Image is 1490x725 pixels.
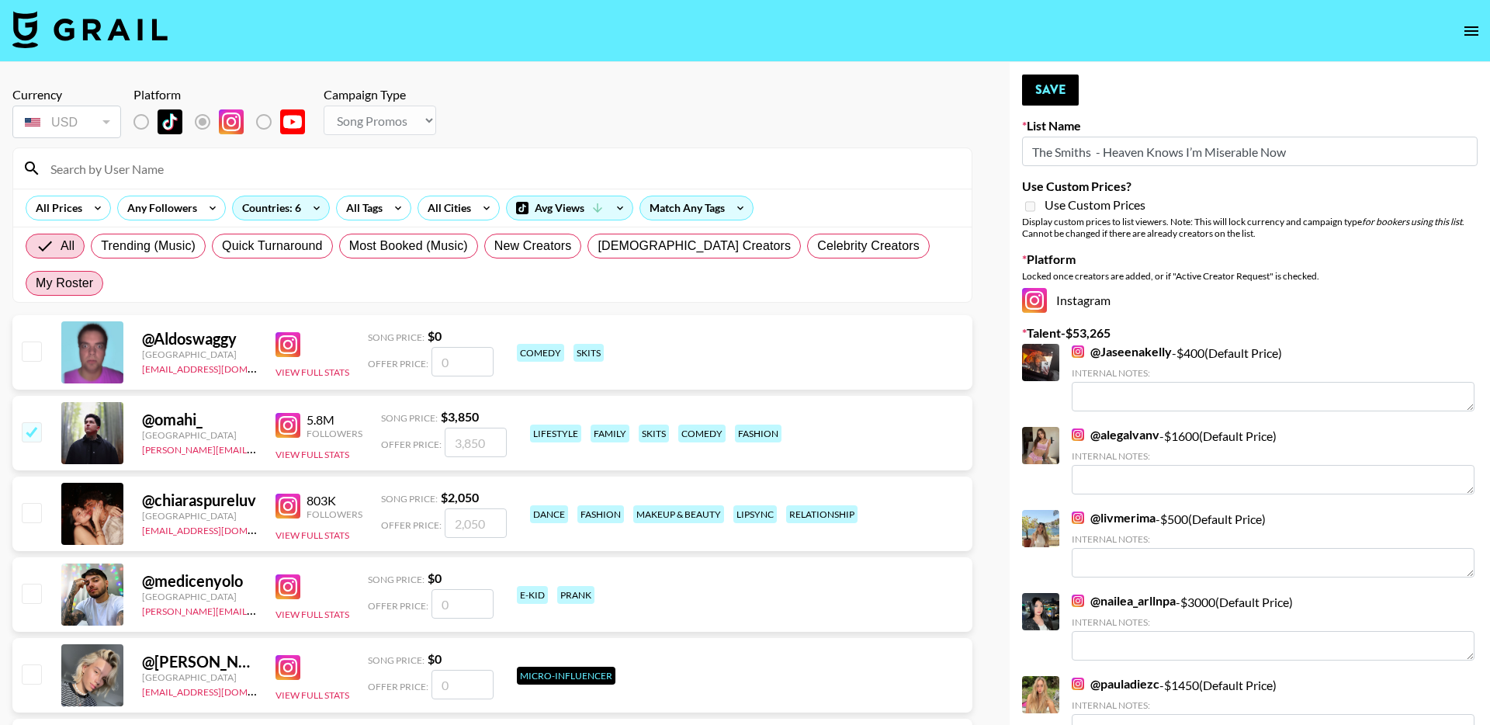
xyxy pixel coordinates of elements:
[142,652,257,671] div: @ [PERSON_NAME]
[12,87,121,102] div: Currency
[1022,270,1478,282] div: Locked once creators are added, or if "Active Creator Request" is checked.
[1022,325,1478,341] label: Talent - $ 53,265
[678,425,726,442] div: comedy
[735,425,781,442] div: fashion
[640,196,753,220] div: Match Any Tags
[445,508,507,538] input: 2,050
[275,655,300,680] img: Instagram
[1022,288,1047,313] img: Instagram
[1072,427,1159,442] a: @alegalvanv
[431,670,494,699] input: 0
[1362,216,1462,227] em: for bookers using this list
[368,358,428,369] span: Offer Price:
[307,412,362,428] div: 5.8M
[368,574,424,585] span: Song Price:
[1072,450,1474,462] div: Internal Notes:
[118,196,200,220] div: Any Followers
[368,600,428,612] span: Offer Price:
[12,102,121,141] div: Remove selected talent to change your currency
[36,274,93,293] span: My Roster
[222,237,323,255] span: Quick Turnaround
[1072,593,1474,661] div: - $ 3000 (Default Price)
[142,671,257,683] div: [GEOGRAPHIC_DATA]
[275,332,300,357] img: Instagram
[337,196,386,220] div: All Tags
[1022,179,1478,194] label: Use Custom Prices?
[142,429,257,441] div: [GEOGRAPHIC_DATA]
[494,237,572,255] span: New Creators
[1072,616,1474,628] div: Internal Notes:
[275,529,349,541] button: View Full Stats
[517,344,564,362] div: comedy
[275,689,349,701] button: View Full Stats
[1072,678,1084,690] img: Instagram
[1072,593,1176,609] a: @nailea_arllnpa
[1072,510,1156,526] a: @livmerima
[441,409,479,424] strong: $ 3,850
[530,505,568,523] div: dance
[431,589,494,619] input: 0
[133,106,317,138] div: List locked to Instagram.
[219,109,244,134] img: Instagram
[280,109,305,134] img: YouTube
[381,493,438,505] span: Song Price:
[573,344,604,362] div: skits
[577,505,624,523] div: fashion
[142,360,298,375] a: [EMAIL_ADDRESS][DOMAIN_NAME]
[431,347,494,376] input: 0
[445,428,507,457] input: 3,850
[428,651,442,666] strong: $ 0
[381,412,438,424] span: Song Price:
[133,87,317,102] div: Platform
[142,522,298,536] a: [EMAIL_ADDRESS][DOMAIN_NAME]
[1072,345,1084,358] img: Instagram
[428,571,442,585] strong: $ 0
[517,667,615,685] div: Micro-Influencer
[142,491,257,510] div: @ chiaraspureluv
[507,196,632,220] div: Avg Views
[158,109,182,134] img: TikTok
[1022,288,1478,313] div: Instagram
[786,505,858,523] div: relationship
[142,591,257,602] div: [GEOGRAPHIC_DATA]
[530,425,581,442] div: lifestyle
[1022,118,1478,134] label: List Name
[275,366,349,378] button: View Full Stats
[1072,344,1474,411] div: - $ 400 (Default Price)
[1022,75,1079,106] button: Save
[428,328,442,343] strong: $ 0
[275,494,300,519] img: Instagram
[633,505,724,523] div: makeup & beauty
[307,508,362,520] div: Followers
[557,586,594,604] div: prank
[591,425,629,442] div: family
[368,681,428,692] span: Offer Price:
[275,449,349,460] button: View Full Stats
[142,602,372,617] a: [PERSON_NAME][EMAIL_ADDRESS][DOMAIN_NAME]
[307,493,362,508] div: 803K
[142,510,257,522] div: [GEOGRAPHIC_DATA]
[598,237,791,255] span: [DEMOGRAPHIC_DATA] Creators
[1022,251,1478,267] label: Platform
[1072,676,1159,692] a: @pauladiezc
[12,11,168,48] img: Grail Talent
[142,441,372,456] a: [PERSON_NAME][EMAIL_ADDRESS][DOMAIN_NAME]
[1045,197,1145,213] span: Use Custom Prices
[1072,344,1172,359] a: @Jaseenakelly
[733,505,777,523] div: lipsync
[1072,699,1474,711] div: Internal Notes:
[142,349,257,360] div: [GEOGRAPHIC_DATA]
[1072,427,1474,494] div: - $ 1600 (Default Price)
[142,329,257,349] div: @ Aldoswaggy
[61,237,74,255] span: All
[1022,216,1478,239] div: Display custom prices to list viewers. Note: This will lock currency and campaign type . Cannot b...
[1072,428,1084,441] img: Instagram
[639,425,669,442] div: skits
[368,331,424,343] span: Song Price:
[1072,367,1474,379] div: Internal Notes:
[142,571,257,591] div: @ medicenyolo
[441,490,479,505] strong: $ 2,050
[1072,512,1084,524] img: Instagram
[1072,533,1474,545] div: Internal Notes:
[349,237,468,255] span: Most Booked (Music)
